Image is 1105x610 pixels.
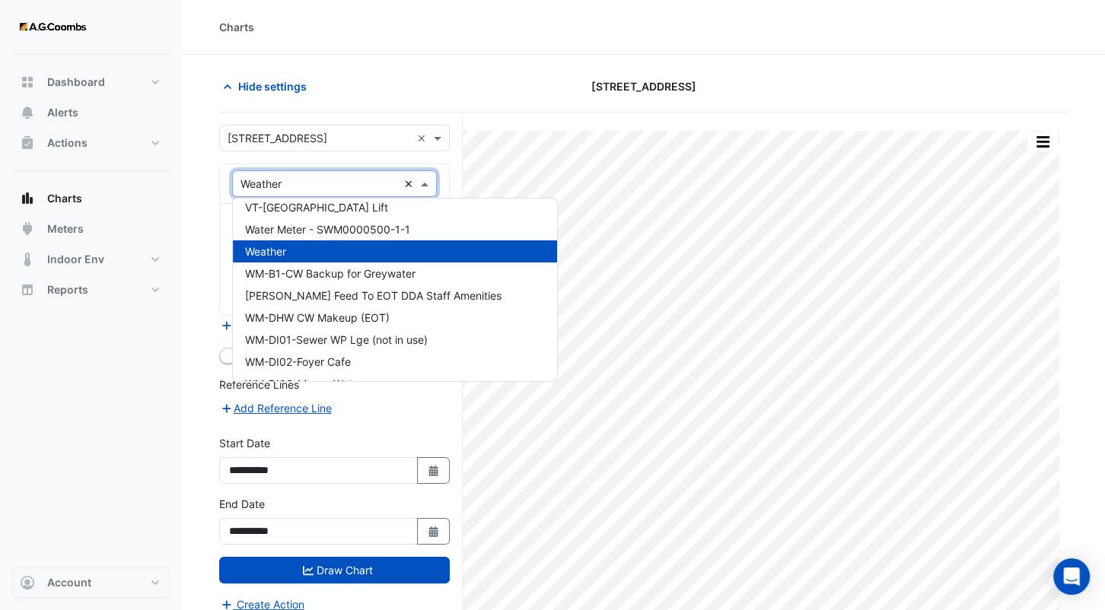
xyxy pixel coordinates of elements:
span: Actions [47,135,88,151]
button: More Options [1027,132,1058,151]
span: WM-DI03_Manse Water [245,377,362,390]
span: Water Meter - SWM0000500-1-1 [245,223,410,236]
button: Dashboard [12,67,170,97]
img: Company Logo [18,12,87,43]
span: VT-[GEOGRAPHIC_DATA] Lift [245,201,388,214]
button: Add Reference Line [219,399,333,417]
app-icon: Dashboard [20,75,35,90]
fa-icon: Select Date [427,464,441,477]
button: Alerts [12,97,170,128]
span: Meters [47,221,84,237]
app-icon: Alerts [20,105,35,120]
span: Hide settings [238,78,307,94]
ng-dropdown-panel: Options list [232,198,558,382]
span: Reports [47,282,88,297]
span: Alerts [47,105,78,120]
span: Charts [47,191,82,206]
div: Open Intercom Messenger [1053,558,1090,595]
button: Account [12,567,170,598]
button: Hide settings [219,73,317,100]
button: Reports [12,275,170,305]
span: Clear [404,176,417,192]
span: [PERSON_NAME] Feed To EOT DDA Staff Amenities [245,289,502,302]
span: Weather [245,245,286,258]
app-icon: Actions [20,135,35,151]
button: Draw Chart [219,557,450,583]
button: Meters [12,214,170,244]
app-icon: Indoor Env [20,252,35,267]
app-icon: Charts [20,191,35,206]
app-icon: Meters [20,221,35,237]
span: Account [47,575,91,590]
span: WM-DI01-Sewer WP Lge (not in use) [245,333,428,346]
label: Reference Lines [219,376,299,392]
button: Actions [12,128,170,158]
span: Indoor Env [47,252,104,267]
button: Add Equipment [219,316,311,334]
span: WM-DHW CW Makeup (EOT) [245,311,390,324]
span: WM-B1-CW Backup for Greywater [245,267,416,280]
fa-icon: Select Date [427,525,441,538]
span: Dashboard [47,75,105,90]
label: End Date [219,496,265,512]
span: [STREET_ADDRESS] [591,78,696,94]
button: Charts [12,183,170,214]
app-icon: Reports [20,282,35,297]
label: Start Date [219,435,270,451]
div: Charts [219,19,254,35]
span: Clear [417,130,430,146]
button: Indoor Env [12,244,170,275]
span: WM-DI02-Foyer Cafe [245,355,351,368]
